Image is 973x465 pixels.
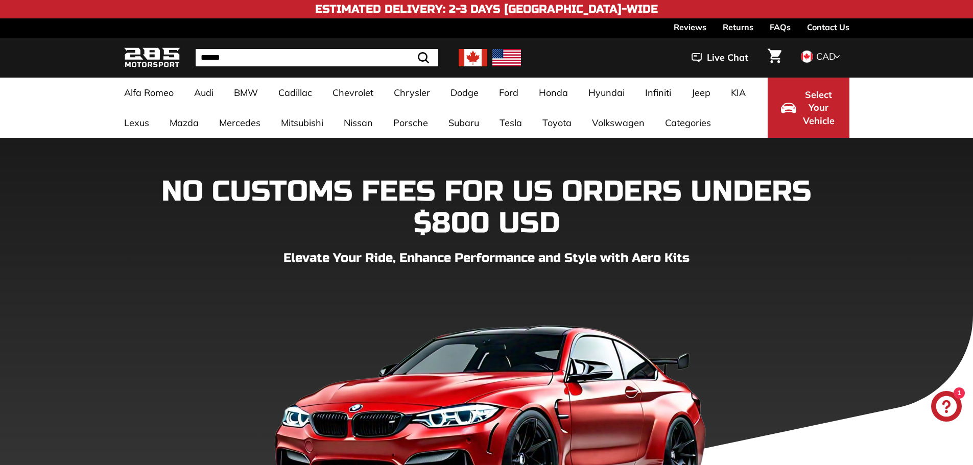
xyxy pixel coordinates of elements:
a: Audi [184,78,224,108]
a: FAQs [770,18,791,36]
a: Mitsubishi [271,108,334,138]
a: Subaru [438,108,489,138]
a: Jeep [681,78,721,108]
a: Categories [655,108,721,138]
a: Toyota [532,108,582,138]
input: Search [196,49,438,66]
a: BMW [224,78,268,108]
a: Contact Us [807,18,849,36]
a: Cadillac [268,78,322,108]
a: Cart [762,40,788,75]
span: Live Chat [707,51,748,64]
a: Honda [529,78,578,108]
a: Mercedes [209,108,271,138]
button: Select Your Vehicle [768,78,849,138]
a: Dodge [440,78,489,108]
h4: Estimated Delivery: 2-3 Days [GEOGRAPHIC_DATA]-Wide [315,3,658,15]
a: Reviews [674,18,706,36]
a: Ford [489,78,529,108]
a: Volkswagen [582,108,655,138]
a: Nissan [334,108,383,138]
a: Hyundai [578,78,635,108]
a: Lexus [114,108,159,138]
h1: NO CUSTOMS FEES FOR US ORDERS UNDERS $800 USD [124,176,849,239]
a: Chrysler [384,78,440,108]
p: Elevate Your Ride, Enhance Performance and Style with Aero Kits [124,249,849,267]
a: Returns [723,18,753,36]
inbox-online-store-chat: Shopify online store chat [928,391,965,424]
a: Tesla [489,108,532,138]
a: Infiniti [635,78,681,108]
a: Chevrolet [322,78,384,108]
span: CAD [816,51,836,62]
a: Alfa Romeo [114,78,184,108]
a: KIA [721,78,756,108]
span: Select Your Vehicle [801,88,836,128]
a: Porsche [383,108,438,138]
a: Mazda [159,108,209,138]
button: Live Chat [678,45,762,70]
img: Logo_285_Motorsport_areodynamics_components [124,46,180,70]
